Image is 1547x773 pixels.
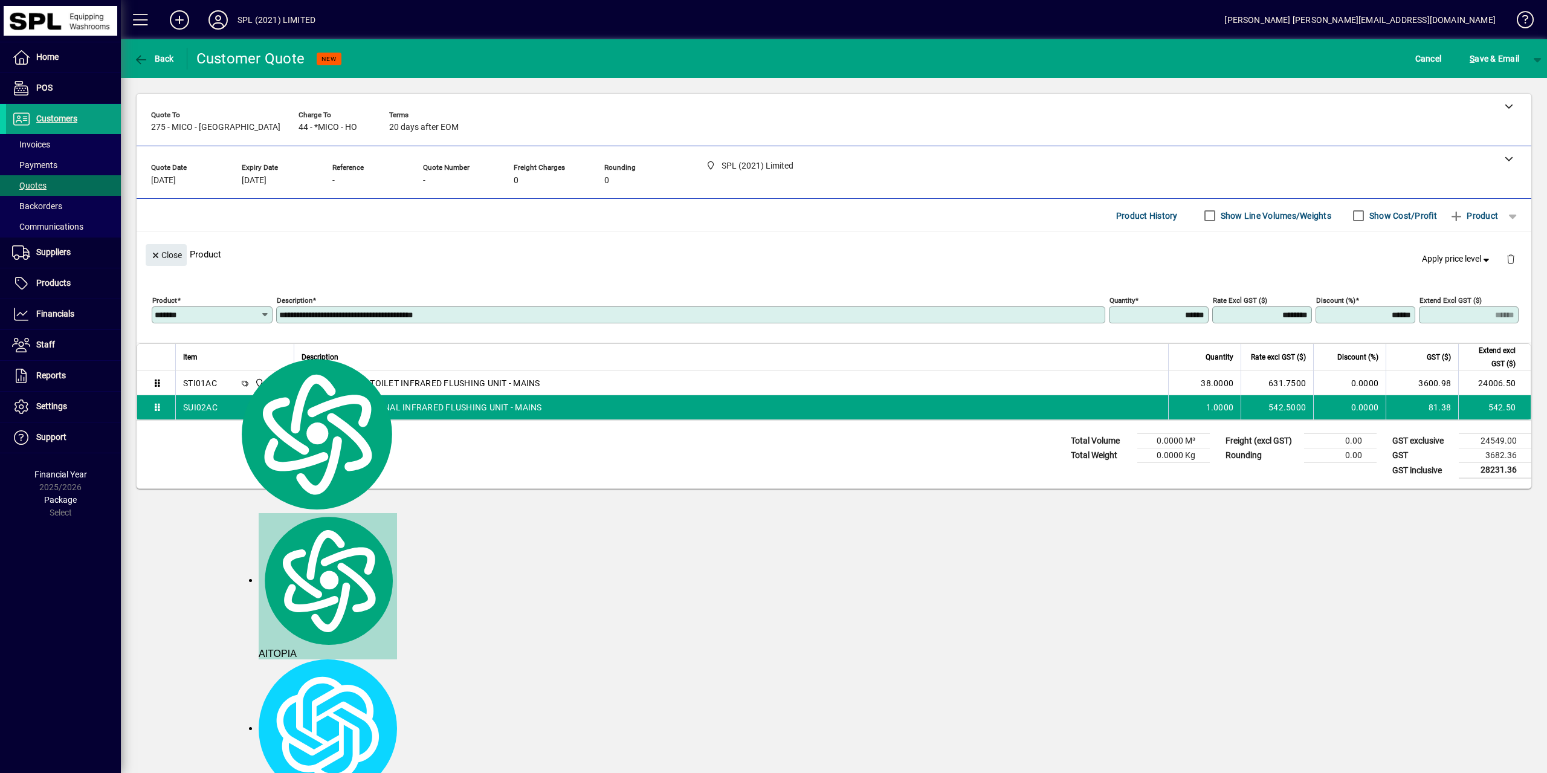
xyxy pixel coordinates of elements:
[6,330,121,360] a: Staff
[302,351,338,364] span: Description
[321,55,337,63] span: NEW
[36,247,71,257] span: Suppliers
[1206,351,1233,364] span: Quantity
[1201,377,1233,389] span: 38.0000
[199,9,237,31] button: Profile
[1386,395,1458,419] td: 81.38
[6,238,121,268] a: Suppliers
[150,245,182,265] span: Close
[36,114,77,123] span: Customers
[1313,371,1386,395] td: 0.0000
[36,370,66,380] span: Reports
[137,232,1531,276] div: Product
[36,309,74,319] span: Financials
[1367,210,1437,222] label: Show Cost/Profit
[1386,371,1458,395] td: 3600.98
[183,351,198,364] span: Item
[36,278,71,288] span: Products
[1137,448,1210,463] td: 0.0000 Kg
[1248,401,1306,413] div: 542.5000
[1251,351,1306,364] span: Rate excl GST ($)
[1458,371,1531,395] td: 24006.50
[1386,463,1459,478] td: GST inclusive
[389,123,459,132] span: 20 days after EOM
[152,296,177,305] mat-label: Product
[1449,206,1498,225] span: Product
[1137,434,1210,448] td: 0.0000 M³
[36,83,53,92] span: POS
[1466,344,1516,370] span: Extend excl GST ($)
[259,513,397,659] div: AITOPIA
[1412,48,1445,70] button: Cancel
[1213,296,1267,305] mat-label: Rate excl GST ($)
[1248,377,1306,389] div: 631.7500
[12,160,57,170] span: Payments
[1459,448,1531,463] td: 3682.36
[332,176,335,186] span: -
[237,10,315,30] div: SPL (2021) LIMITED
[6,361,121,391] a: Reports
[12,181,47,190] span: Quotes
[1304,434,1377,448] td: 0.00
[44,495,77,505] span: Package
[1219,434,1304,448] td: Freight (excl GST)
[1337,351,1378,364] span: Discount (%)
[1316,296,1355,305] mat-label: Discount (%)
[6,155,121,175] a: Payments
[6,392,121,422] a: Settings
[423,176,425,186] span: -
[1417,248,1497,270] button: Apply price level
[1427,351,1451,364] span: GST ($)
[146,244,187,266] button: Close
[6,216,121,237] a: Communications
[1111,205,1183,227] button: Product History
[12,222,83,231] span: Communications
[1219,448,1304,463] td: Rounding
[36,401,67,411] span: Settings
[1459,434,1531,448] td: 24549.00
[302,377,540,389] span: [PERSON_NAME] TOILET INFRARED FLUSHING UNIT - MAINS
[134,54,174,63] span: Back
[183,401,218,413] div: SUI02AC
[1422,253,1492,265] span: Apply price level
[12,140,50,149] span: Invoices
[1496,253,1525,264] app-page-header-button: Delete
[6,134,121,155] a: Invoices
[1065,434,1137,448] td: Total Volume
[514,176,518,186] span: 0
[277,296,312,305] mat-label: Description
[1065,448,1137,463] td: Total Weight
[1386,434,1459,448] td: GST exclusive
[6,268,121,299] a: Products
[36,432,66,442] span: Support
[151,176,176,186] span: [DATE]
[121,48,187,70] app-page-header-button: Back
[302,401,542,413] span: [PERSON_NAME] URINAL INFRARED FLUSHING UNIT - MAINS
[131,48,177,70] button: Back
[1443,205,1504,227] button: Product
[1470,54,1474,63] span: S
[6,299,121,329] a: Financials
[36,340,55,349] span: Staff
[1419,296,1482,305] mat-label: Extend excl GST ($)
[1206,401,1234,413] span: 1.0000
[1464,48,1525,70] button: Save & Email
[151,123,280,132] span: 275 - MICO - [GEOGRAPHIC_DATA]
[6,422,121,453] a: Support
[1459,463,1531,478] td: 28231.36
[1109,296,1135,305] mat-label: Quantity
[1508,2,1532,42] a: Knowledge Base
[1458,395,1531,419] td: 542.50
[6,175,121,196] a: Quotes
[1496,244,1525,273] button: Delete
[1470,49,1519,68] span: ave & Email
[1224,10,1496,30] div: [PERSON_NAME] [PERSON_NAME][EMAIL_ADDRESS][DOMAIN_NAME]
[183,377,217,389] div: STI01AC
[34,470,87,479] span: Financial Year
[1304,448,1377,463] td: 0.00
[299,123,357,132] span: 44 - *MICO - HO
[12,201,62,211] span: Backorders
[6,42,121,73] a: Home
[160,9,199,31] button: Add
[1313,395,1386,419] td: 0.0000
